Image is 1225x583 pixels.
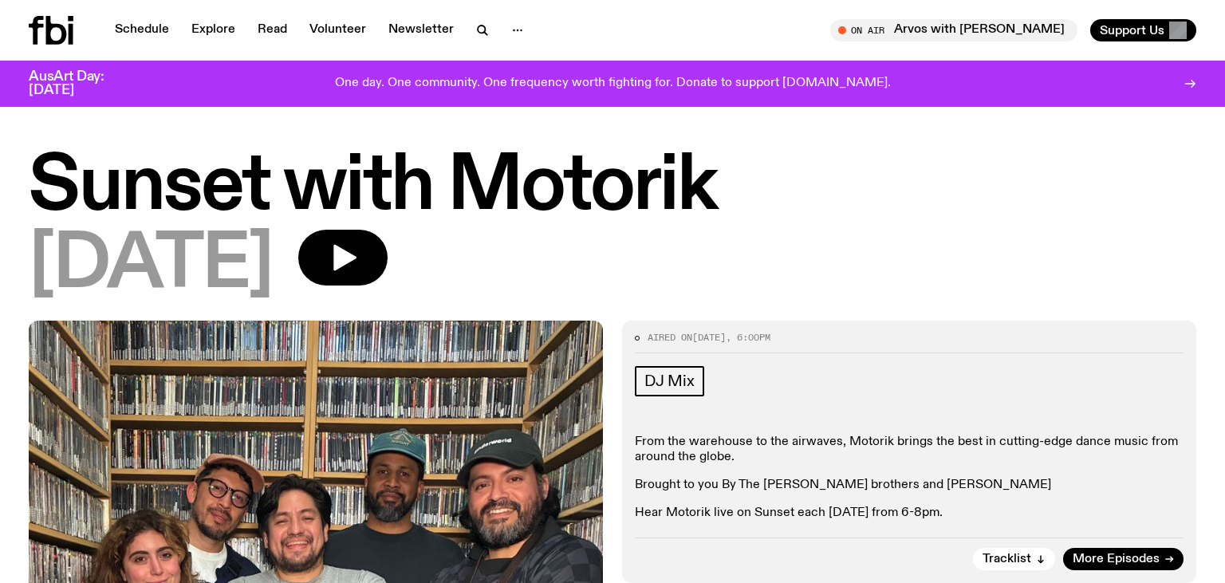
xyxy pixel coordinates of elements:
[1090,19,1196,41] button: Support Us
[1063,548,1184,570] a: More Episodes
[1100,23,1164,37] span: Support Us
[644,372,695,390] span: DJ Mix
[692,331,726,344] span: [DATE]
[635,478,1184,493] p: Brought to you By The [PERSON_NAME] brothers and [PERSON_NAME]
[300,19,376,41] a: Volunteer
[379,19,463,41] a: Newsletter
[983,553,1031,565] span: Tracklist
[105,19,179,41] a: Schedule
[29,70,131,97] h3: AusArt Day: [DATE]
[726,331,770,344] span: , 6:00pm
[248,19,297,41] a: Read
[635,506,1184,521] p: Hear Motorik live on Sunset each [DATE] from 6-8pm.
[635,366,704,396] a: DJ Mix
[1073,553,1160,565] span: More Episodes
[182,19,245,41] a: Explore
[973,548,1055,570] button: Tracklist
[635,435,1184,465] p: From the warehouse to the airwaves, Motorik brings the best in cutting-edge dance music from arou...
[29,230,273,301] span: [DATE]
[830,19,1077,41] button: On AirArvos with [PERSON_NAME]
[29,152,1196,223] h1: Sunset with Motorik
[335,77,891,91] p: One day. One community. One frequency worth fighting for. Donate to support [DOMAIN_NAME].
[648,331,692,344] span: Aired on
